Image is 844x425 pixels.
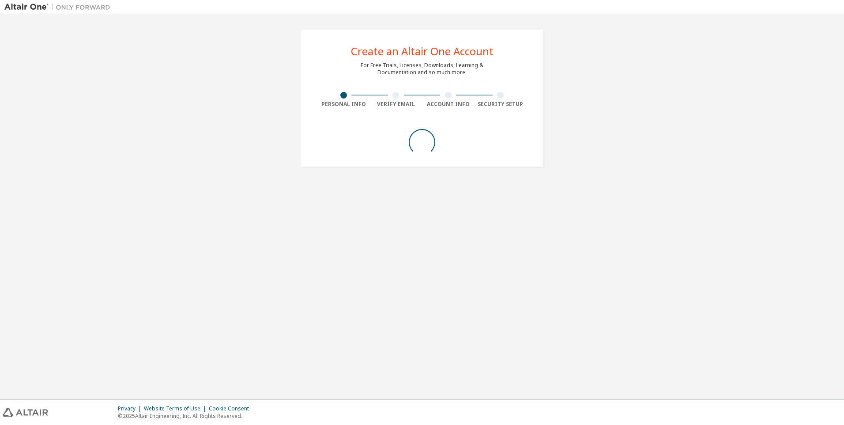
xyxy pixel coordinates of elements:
[118,405,144,412] div: Privacy
[361,62,483,76] div: For Free Trials, Licenses, Downloads, Learning & Documentation and so much more.
[317,101,370,108] div: Personal Info
[118,412,254,420] p: © 2025 Altair Engineering, Inc. All Rights Reserved.
[351,46,494,57] div: Create an Altair One Account
[3,408,48,417] img: altair_logo.svg
[144,405,209,412] div: Website Terms of Use
[370,101,422,108] div: Verify Email
[422,101,475,108] div: Account Info
[475,101,527,108] div: Security Setup
[4,3,115,11] img: Altair One
[209,405,254,412] div: Cookie Consent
